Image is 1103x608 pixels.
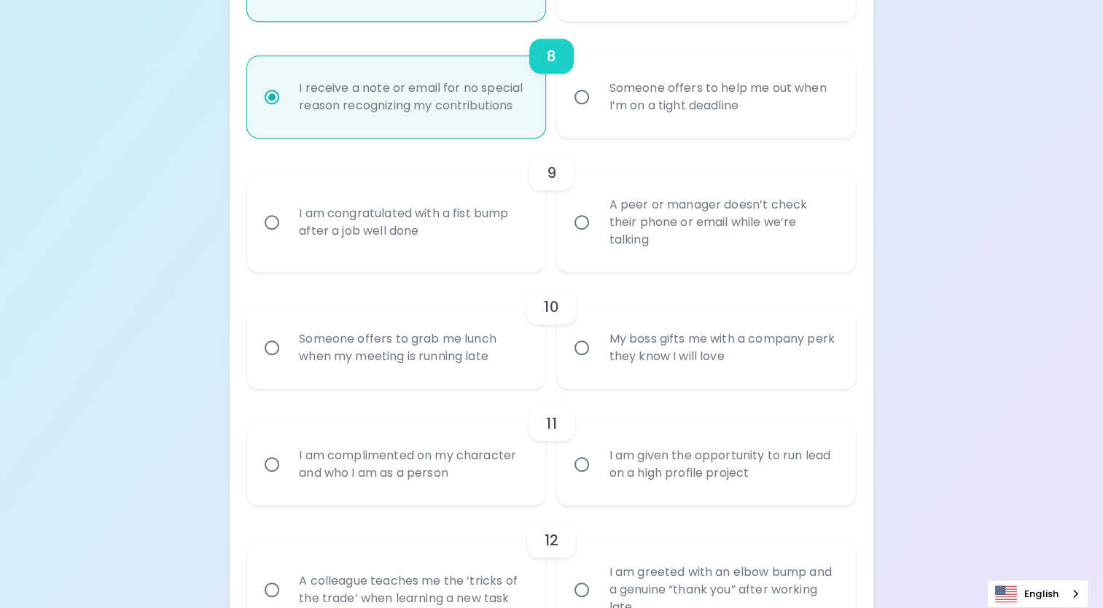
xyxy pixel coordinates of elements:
div: Someone offers to grab me lunch when my meeting is running late [287,313,537,383]
div: A peer or manager doesn’t check their phone or email while we’re talking [597,179,847,266]
h6: 10 [544,295,558,319]
div: choice-group-check [247,138,856,272]
h6: 8 [547,44,556,68]
div: I am complimented on my character and who I am as a person [287,429,537,499]
div: I am given the opportunity to run lead on a high profile project [597,429,847,499]
div: choice-group-check [247,389,856,505]
h6: 9 [547,161,556,184]
div: Language [987,580,1088,608]
div: Someone offers to help me out when I’m on a tight deadline [597,62,847,132]
h6: 12 [545,529,558,552]
a: English [988,580,1088,607]
div: choice-group-check [247,21,856,138]
h6: 11 [546,412,556,435]
aside: Language selected: English [987,580,1088,608]
div: I am congratulated with a fist bump after a job well done [287,187,537,257]
div: I receive a note or email for no special reason recognizing my contributions [287,62,537,132]
div: My boss gifts me with a company perk they know I will love [597,313,847,383]
div: choice-group-check [247,272,856,389]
